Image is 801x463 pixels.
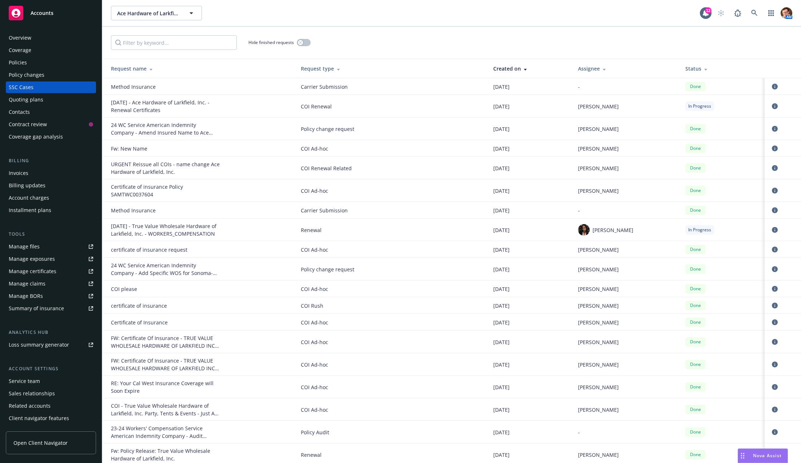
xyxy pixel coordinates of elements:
div: Method Insurance [111,83,220,91]
span: Done [688,302,703,309]
a: Manage BORs [6,290,96,302]
a: circleInformation [770,164,779,172]
a: circleInformation [770,284,779,293]
a: circleInformation [770,318,779,327]
a: Start snowing [714,6,728,20]
span: Done [688,266,703,272]
span: [PERSON_NAME] [578,302,619,310]
div: Contract review [9,119,47,130]
span: [DATE] [493,125,510,133]
a: circleInformation [770,102,779,111]
span: Policy change request [301,125,482,133]
div: Contacts [9,106,30,118]
span: [DATE] [493,285,510,293]
a: circleInformation [770,206,779,215]
span: Done [688,83,703,90]
div: Drag to move [738,449,747,463]
span: [DATE] [493,266,510,273]
a: Contract review [6,119,96,130]
span: [PERSON_NAME] [578,246,619,254]
span: [PERSON_NAME] [578,451,619,459]
span: In Progress [688,103,711,109]
div: Loss summary generator [9,339,69,351]
span: Accounts [31,10,53,16]
span: [PERSON_NAME] [578,103,619,110]
span: Done [688,339,703,345]
span: Renewal [301,451,482,459]
div: COI please [111,285,220,293]
a: Related accounts [6,400,96,412]
a: Coverage [6,44,96,56]
div: Certificate of insurance Policy SAMTWC0037604 [111,183,220,198]
div: Invoices [9,167,28,179]
div: 24 WC Service American Indemnity Company - Amend Insured Name to Ace Hardware of Larkfield, Inc. [111,121,220,136]
div: Request type [301,65,482,72]
a: circleInformation [770,225,779,234]
div: Method Insurance [111,207,220,214]
span: [DATE] [493,145,510,152]
div: Account charges [9,192,49,204]
div: 24 WC Service American Indemnity Company - Add Specific WOS for Sonoma-Marin Area Rail Transit [111,262,220,277]
span: Manage exposures [6,253,96,265]
div: certificate of insurance [111,302,220,310]
span: COI Ad-hoc [301,285,482,293]
span: [DATE] [493,338,510,346]
span: [PERSON_NAME] [578,383,619,391]
span: Open Client Navigator [13,439,68,447]
span: Done [688,319,703,326]
div: Fw: Policy Release: True Value Wholesale Hardware of Larkfield, Inc. [111,447,220,462]
a: circleInformation [770,265,779,274]
a: Summary of insurance [6,303,96,314]
a: Policies [6,57,96,68]
a: circleInformation [770,360,779,369]
div: certificate of insurance request [111,246,220,254]
div: Billing updates [9,180,45,191]
span: [DATE] [493,406,510,414]
span: Done [688,125,703,132]
img: photo [781,7,792,19]
a: Sales relationships [6,388,96,399]
span: COI Ad-hoc [301,246,482,254]
span: [DATE] [493,428,510,436]
span: Done [688,145,703,152]
a: circleInformation [770,338,779,346]
a: Service team [6,375,96,387]
span: Done [688,384,703,390]
a: Client access [6,425,96,436]
span: [DATE] [493,302,510,310]
span: Done [688,361,703,368]
span: COI Ad-hoc [301,145,482,152]
a: Contacts [6,106,96,118]
div: SSC Cases [9,81,33,93]
div: Manage files [9,241,40,252]
span: Done [688,286,703,292]
a: circleInformation [770,405,779,414]
div: Manage certificates [9,266,56,277]
span: [DATE] [493,164,510,172]
span: [PERSON_NAME] [578,361,619,368]
span: [PERSON_NAME] [578,125,619,133]
a: circleInformation [770,301,779,310]
a: Manage certificates [6,266,96,277]
span: Done [688,165,703,171]
a: circleInformation [770,144,779,153]
div: Account settings [6,365,96,372]
span: [PERSON_NAME] [578,338,619,346]
div: Analytics hub [6,329,96,336]
span: [DATE] [493,103,510,110]
div: Manage BORs [9,290,43,302]
span: Done [688,429,703,435]
a: circleInformation [770,186,779,195]
span: [DATE] [493,83,510,91]
div: FW: Certificate Of Insurance - TRUE VALUE WHOLESALE HARDWARE OF LARKFIELD INC 154-426-1 Req 115~2... [111,334,220,350]
div: Created on [493,65,567,72]
div: Overview [9,32,31,44]
span: Nova Assist [753,452,782,459]
div: - [578,83,674,91]
div: Manage exposures [9,253,55,265]
a: Account charges [6,192,96,204]
span: Done [688,187,703,194]
span: COI Ad-hoc [301,361,482,368]
a: Invoices [6,167,96,179]
span: [PERSON_NAME] [578,187,619,195]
